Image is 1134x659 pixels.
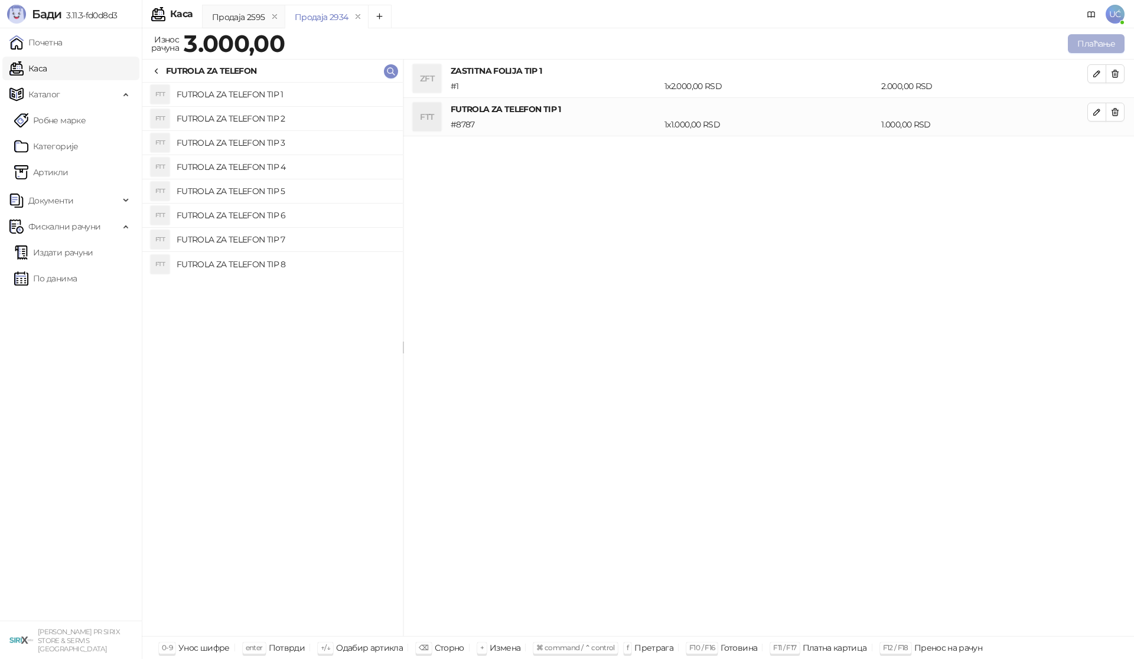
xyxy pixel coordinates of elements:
div: FTT [151,85,170,104]
div: Унос шифре [178,640,230,655]
span: Документи [28,189,73,212]
span: f [627,643,628,652]
div: Сторно [435,640,464,655]
h4: FUTROLA ZA TELEFON TIP 3 [177,133,393,152]
div: Каса [170,9,193,19]
span: ⌫ [419,643,428,652]
span: Бади [32,7,61,21]
div: FTT [151,230,170,249]
a: ArtikliАртикли [14,160,69,184]
a: Издати рачуни [14,241,93,264]
div: ZFT [413,64,441,93]
div: Готовина [721,640,757,655]
h4: FUTROLA ZA TELEFON TIP 1 [451,103,1087,116]
span: ↑/↓ [321,643,330,652]
h4: FUTROLA ZA TELEFON TIP 8 [177,255,393,274]
span: enter [246,643,263,652]
h4: FUTROLA ZA TELEFON TIP 5 [177,182,393,201]
div: Потврди [269,640,305,655]
a: По данима [14,267,77,290]
span: 3.11.3-fd0d8d3 [61,10,117,21]
button: Add tab [368,5,392,28]
h4: FUTROLA ZA TELEFON TIP 6 [177,206,393,225]
h4: FUTROLA ZA TELEFON TIP 7 [177,230,393,249]
button: remove [350,12,366,22]
span: UĆ [1106,5,1125,24]
a: Каса [9,57,47,80]
div: Одабир артикла [336,640,403,655]
div: FTT [413,103,441,131]
div: 1 x 2.000,00 RSD [662,80,879,93]
div: # 8787 [448,118,662,131]
div: FTT [151,133,170,152]
a: Робне марке [14,109,86,132]
span: F10 / F16 [689,643,715,652]
div: Измена [490,640,520,655]
h4: FUTROLA ZA TELEFON TIP 2 [177,109,393,128]
span: + [480,643,484,652]
div: FTT [151,182,170,201]
img: 64x64-companyLogo-cb9a1907-c9b0-4601-bb5e-5084e694c383.png [9,628,33,652]
div: FTT [151,158,170,176]
div: FTT [151,109,170,128]
span: Фискални рачуни [28,215,100,238]
div: # 1 [448,80,662,93]
div: Продаја 2595 [212,11,265,24]
span: ⌘ command / ⌃ control [536,643,615,652]
div: Пренос на рачун [914,640,982,655]
div: 2.000,00 RSD [879,80,1090,93]
img: Logo [7,5,26,24]
span: F12 / F18 [883,643,908,652]
span: 0-9 [162,643,172,652]
a: Почетна [9,31,63,54]
h4: FUTROLA ZA TELEFON TIP 1 [177,85,393,104]
div: FUTROLA ZA TELEFON [166,64,256,77]
a: Документација [1082,5,1101,24]
button: Плаћање [1068,34,1125,53]
div: Платна картица [803,640,867,655]
span: F11 / F17 [773,643,796,652]
div: grid [142,83,403,636]
div: 1.000,00 RSD [879,118,1090,131]
div: Износ рачуна [149,32,181,55]
h4: FUTROLA ZA TELEFON TIP 4 [177,158,393,176]
small: [PERSON_NAME] PR SIRIX STORE & SERVIS [GEOGRAPHIC_DATA] [38,628,120,653]
strong: 3.000,00 [184,29,285,58]
a: Категорије [14,135,79,158]
button: remove [267,12,282,22]
h4: ZASTITNA FOLIJA TIP 1 [451,64,1087,77]
div: FTT [151,206,170,225]
span: Каталог [28,83,60,106]
div: FTT [151,255,170,274]
div: 1 x 1.000,00 RSD [662,118,879,131]
div: Претрага [634,640,673,655]
div: Продаја 2934 [295,11,348,24]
